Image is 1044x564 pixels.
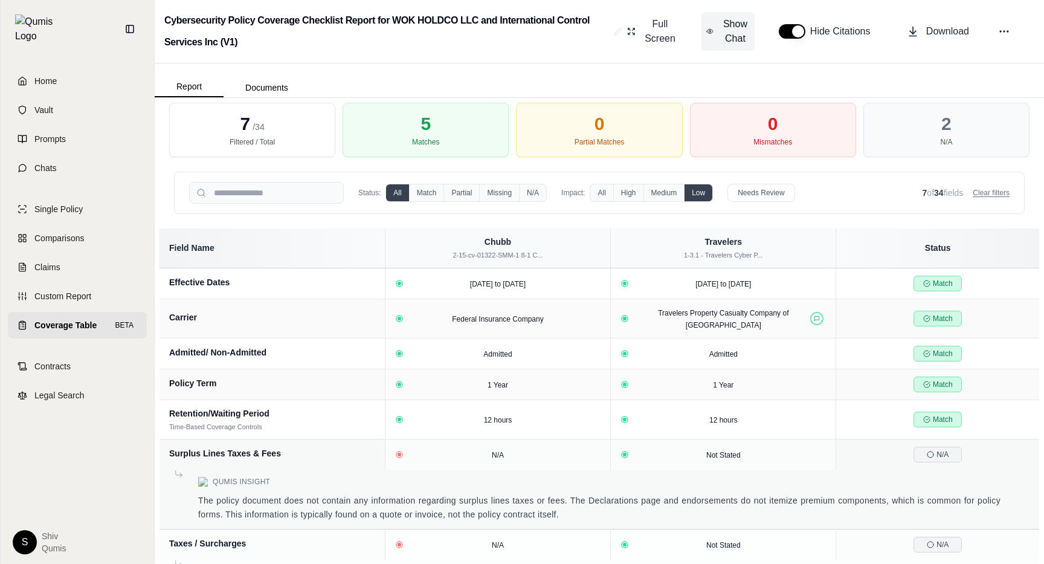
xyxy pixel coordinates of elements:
span: 1 Year [713,381,733,389]
button: High [613,184,643,201]
span: Match [913,377,962,392]
button: Needs Review [727,184,794,202]
div: 0 [768,113,778,135]
button: Report [155,77,224,97]
span: Match [913,346,962,361]
img: Qumis Logo [15,15,60,44]
span: Travelers Property Casualty Company of [GEOGRAPHIC_DATA] [658,309,788,329]
span: / 34 [253,122,264,132]
a: Single Policy [8,196,147,222]
button: Show Chat [701,12,755,51]
a: Custom Report [8,283,147,310]
button: All [590,184,613,201]
a: Claims [8,254,147,280]
span: Coverage Table [34,319,97,331]
span: Download [926,24,969,39]
button: Clear filters [973,188,1010,198]
div: Chubb [393,236,603,248]
div: Matches [412,137,439,147]
button: Missing [479,184,519,201]
th: Field Name [159,229,385,268]
div: 5 [420,113,431,135]
div: Admitted/ Non-Admitted [169,346,375,358]
span: 7 [923,188,927,198]
div: S [13,530,37,554]
span: N/A [492,451,504,459]
span: Qumis [42,542,66,554]
span: [DATE] to [DATE] [695,280,751,288]
h2: Cybersecurity Policy Coverage Checklist Report for WOK HOLDCO LLC and International Control Servi... [164,10,609,53]
button: Collapse sidebar [120,19,140,39]
span: Show Chat [721,17,750,46]
span: Status: [358,188,381,198]
div: 2 [941,113,952,135]
span: Match [913,311,962,326]
span: Legal Search [34,389,85,401]
div: Retention/Waiting Period [169,407,375,420]
span: Admitted [709,350,738,358]
button: Full Screen [622,12,682,51]
button: N/A [519,184,546,201]
button: Download [902,19,974,44]
img: Qumis Logo [198,477,208,487]
span: Admitted [483,350,512,358]
span: Prompts [34,133,66,145]
span: 12 hours [484,416,512,424]
button: Partial [443,184,479,201]
span: N/A [913,447,962,462]
div: 1-3.1 - Travelers Cyber P... [618,250,828,261]
span: Comparisons [34,232,84,244]
span: 34 [934,188,944,198]
a: Home [8,68,147,94]
span: 12 hours [709,416,738,424]
span: Qumis Insight [213,477,270,487]
div: N/A [940,137,952,147]
div: Taxes / Surcharges [169,537,375,549]
span: Single Policy [34,203,83,215]
button: Documents [224,78,310,97]
div: 0 [594,113,605,135]
span: Custom Report [34,290,91,302]
div: Filtered / Total [230,137,275,147]
span: Match [913,412,962,427]
span: Chats [34,162,57,174]
a: Vault [8,97,147,123]
div: 2-15-cv-01322-SMM-1 8-1 C... [393,250,603,261]
a: Coverage TableBETA [8,312,147,339]
button: All [386,184,408,201]
div: 7 [240,113,265,135]
span: N/A [492,541,504,549]
div: Policy Term [169,377,375,389]
span: Not Stated [706,451,741,459]
th: Status [836,229,1039,268]
span: fields [944,188,964,198]
div: Surplus Lines Taxes & Fees [169,447,375,459]
a: Legal Search [8,382,147,409]
span: Match [913,276,962,291]
span: BETA [112,319,137,331]
a: Contracts [8,353,147,380]
span: Contracts [34,360,71,372]
button: Match [409,184,444,201]
div: Carrier [169,311,375,323]
a: Comparisons [8,225,147,251]
span: [DATE] to [DATE] [470,280,526,288]
span: Shiv [42,530,66,542]
div: Time-Based Coverage Controls [169,422,262,432]
div: Travelers [618,236,828,248]
button: Low [684,184,712,201]
span: Impact: [561,188,585,198]
button: Positive feedback provided [810,312,823,325]
span: Claims [34,261,60,273]
a: Chats [8,155,147,181]
span: Full Screen [643,17,677,46]
span: Home [34,75,57,87]
span: Vault [34,104,53,116]
span: N/A [913,537,962,553]
button: Medium [643,184,685,201]
span: Federal Insurance Company [452,315,543,323]
div: Effective Dates [169,276,375,288]
span: Not Stated [706,541,741,549]
span: Hide Citations [810,24,878,39]
div: Partial Matches [575,137,625,147]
